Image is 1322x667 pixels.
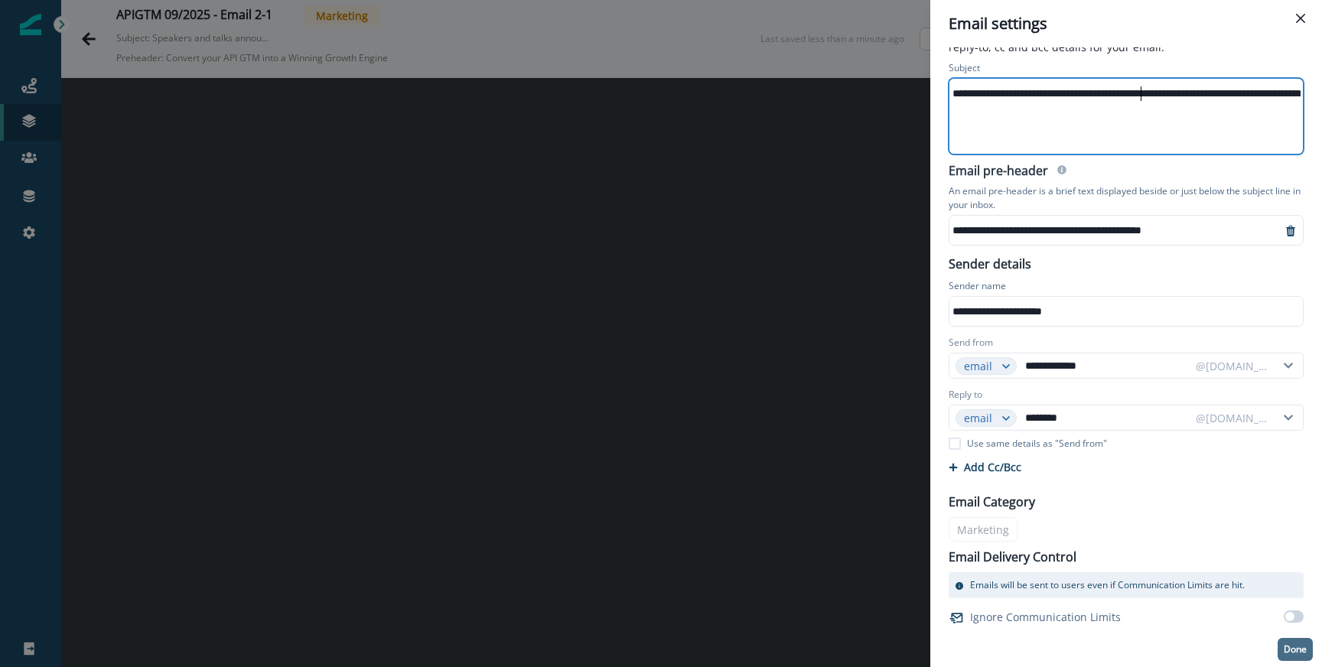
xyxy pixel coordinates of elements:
div: email [964,410,995,426]
h2: Email pre-header [949,164,1048,181]
p: Sender details [939,252,1040,273]
label: Reply to [949,388,982,402]
div: @[DOMAIN_NAME] [1196,410,1269,426]
p: Use same details as "Send from" [967,437,1107,451]
button: Done [1278,638,1313,661]
p: Subject [949,61,980,78]
p: An email pre-header is a brief text displayed beside or just below the subject line in your inbox. [949,181,1304,215]
p: Email Delivery Control [949,548,1076,566]
p: Ignore Communication Limits [970,609,1121,625]
svg: remove-preheader [1285,225,1297,237]
p: Sender name [949,279,1006,296]
button: Add Cc/Bcc [949,460,1021,474]
button: Close [1288,6,1313,31]
p: Done [1284,644,1307,655]
div: email [964,358,995,374]
div: Email settings [949,12,1304,35]
label: Send from [949,336,993,350]
p: Email Category [949,493,1035,511]
p: Emails will be sent to users even if Communication Limits are hit. [970,578,1245,592]
div: @[DOMAIN_NAME] [1196,358,1269,374]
